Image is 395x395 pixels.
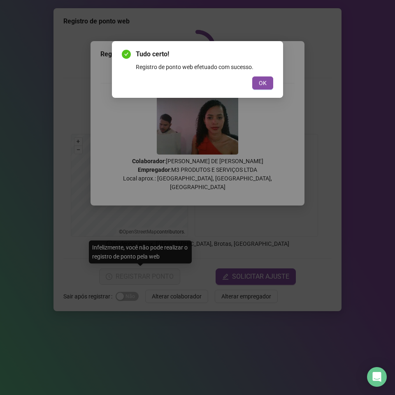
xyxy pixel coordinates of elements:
[122,50,131,59] span: check-circle
[367,367,387,387] div: Open Intercom Messenger
[136,49,273,59] span: Tudo certo!
[136,62,273,72] div: Registro de ponto web efetuado com sucesso.
[252,76,273,90] button: OK
[259,79,267,88] span: OK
